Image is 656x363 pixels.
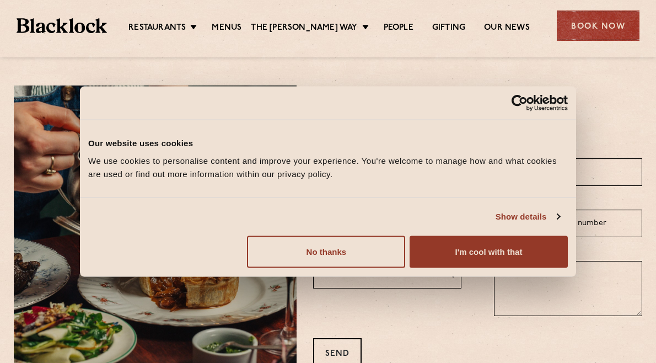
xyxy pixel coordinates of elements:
a: Menus [212,23,241,35]
div: We use cookies to personalise content and improve your experience. You're welcome to manage how a... [88,154,568,180]
a: People [384,23,413,35]
div: Book Now [557,10,639,41]
a: The [PERSON_NAME] Way [251,23,357,35]
a: Gifting [432,23,465,35]
img: BL_Textured_Logo-footer-cropped.svg [17,18,107,34]
div: Our website uses cookies [88,137,568,150]
a: Restaurants [128,23,186,35]
a: Show details [496,210,560,223]
button: I'm cool with that [410,236,568,268]
a: Our News [484,23,530,35]
a: Usercentrics Cookiebot - opens in a new window [471,95,568,111]
button: No thanks [247,236,405,268]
